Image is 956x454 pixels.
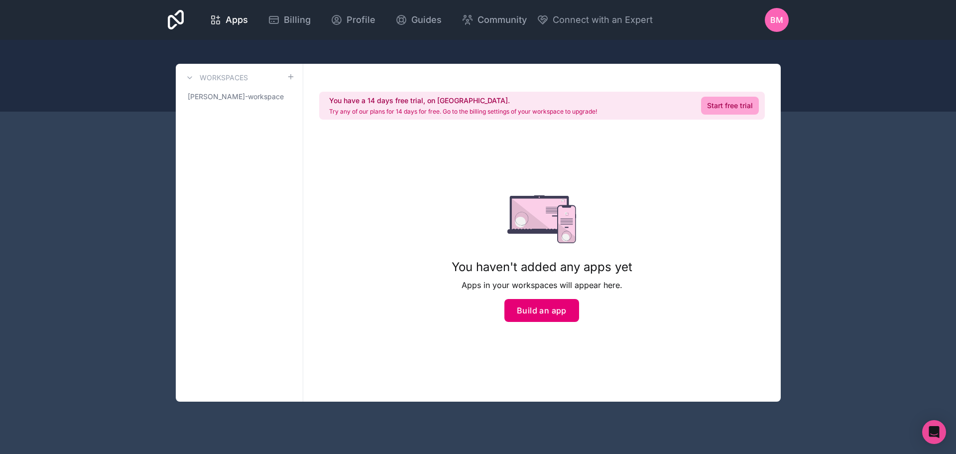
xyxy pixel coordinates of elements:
[507,195,577,243] img: empty state
[454,9,535,31] a: Community
[411,13,442,27] span: Guides
[553,13,653,27] span: Connect with an Expert
[329,96,597,106] h2: You have a 14 days free trial, on [GEOGRAPHIC_DATA].
[701,97,759,115] a: Start free trial
[188,92,284,102] span: [PERSON_NAME]-workspace
[184,88,295,106] a: [PERSON_NAME]-workspace
[922,420,946,444] div: Open Intercom Messenger
[452,259,632,275] h1: You haven't added any apps yet
[226,13,248,27] span: Apps
[202,9,256,31] a: Apps
[284,13,311,27] span: Billing
[770,14,783,26] span: BM
[504,299,579,322] button: Build an app
[184,72,248,84] a: Workspaces
[260,9,319,31] a: Billing
[329,108,597,116] p: Try any of our plans for 14 days for free. Go to the billing settings of your workspace to upgrade!
[478,13,527,27] span: Community
[452,279,632,291] p: Apps in your workspaces will appear here.
[323,9,383,31] a: Profile
[537,13,653,27] button: Connect with an Expert
[347,13,375,27] span: Profile
[387,9,450,31] a: Guides
[200,73,248,83] h3: Workspaces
